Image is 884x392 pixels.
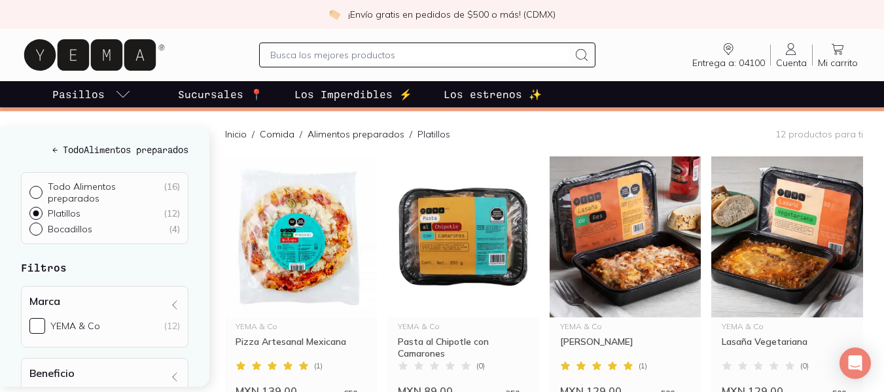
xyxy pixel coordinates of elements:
p: Los estrenos ✨ [444,86,542,102]
a: ← TodoAlimentos preparados [21,143,188,156]
strong: Filtros [21,261,67,274]
p: Platillos [417,128,450,141]
h4: Beneficio [29,366,75,380]
div: YEMA & Co [722,323,853,330]
span: ( 1 ) [639,362,647,370]
div: Pasta al Chipotle con Camarones [398,336,529,359]
a: pasillo-todos-link [50,81,133,107]
p: Pasillos [52,86,105,102]
h4: Marca [29,294,60,308]
span: Mi carrito [818,57,858,69]
a: Los Imperdibles ⚡️ [292,81,415,107]
a: Entrega a: 04100 [687,41,770,69]
input: YEMA & Co(12) [29,318,45,334]
p: 12 productos para ti [775,128,863,140]
a: Sucursales 📍 [175,81,266,107]
p: Bocadillos [48,223,92,235]
div: Open Intercom Messenger [840,347,871,379]
div: [PERSON_NAME] [560,336,691,359]
a: Inicio [225,128,247,140]
div: Marca [21,286,188,347]
img: Lasaña carne [550,156,701,317]
img: check [328,9,340,20]
div: YEMA & Co [398,323,529,330]
img: Pasta al Chipotle con Camarones [387,156,539,317]
div: Lasaña Vegetariana [722,336,853,359]
p: ¡Envío gratis en pedidos de $500 o más! (CDMX) [348,8,556,21]
span: ( 0 ) [800,362,809,370]
div: YEMA & Co [50,320,100,332]
div: Pizza Artesanal Mexicana [236,336,366,359]
div: ( 16 ) [164,181,180,204]
a: Alimentos preparados [308,128,404,140]
img: Lasaña Vegetariana [711,156,863,317]
a: Cuenta [771,41,812,69]
p: Todo Alimentos preparados [48,181,164,204]
input: Busca los mejores productos [270,47,569,63]
img: Pizza artesanal mexicana [225,156,377,317]
span: / [247,128,260,141]
h5: ← Todo Alimentos preparados [21,143,188,156]
span: / [404,128,417,141]
span: ( 0 ) [476,362,485,370]
a: Comida [260,128,294,140]
span: ( 1 ) [314,362,323,370]
span: Entrega a: 04100 [692,57,765,69]
div: ( 12 ) [164,207,180,219]
div: YEMA & Co [236,323,366,330]
span: / [294,128,308,141]
p: Platillos [48,207,80,219]
p: Sucursales 📍 [178,86,263,102]
span: Cuenta [776,57,807,69]
a: Mi carrito [813,41,863,69]
div: YEMA & Co [560,323,691,330]
div: (12) [164,320,180,332]
div: ( 4 ) [169,223,180,235]
a: Los estrenos ✨ [441,81,544,107]
p: Los Imperdibles ⚡️ [294,86,412,102]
